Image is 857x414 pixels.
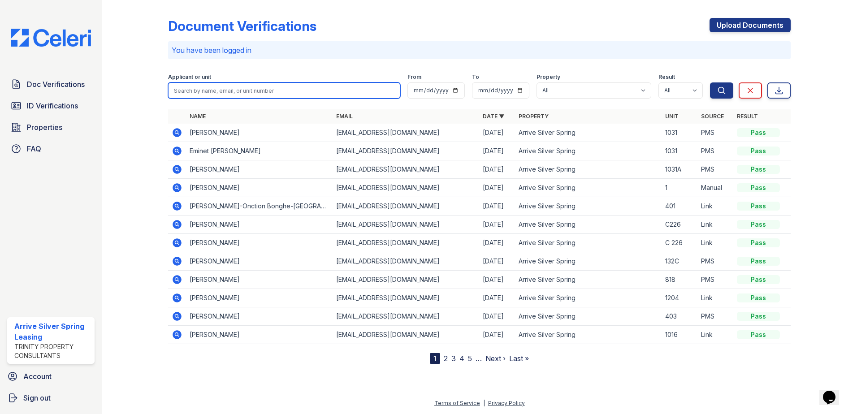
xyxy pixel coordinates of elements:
[14,321,91,342] div: Arrive Silver Spring Leasing
[23,392,51,403] span: Sign out
[168,73,211,81] label: Applicant or unit
[737,238,780,247] div: Pass
[515,252,662,271] td: Arrive Silver Spring
[479,271,515,289] td: [DATE]
[186,289,333,307] td: [PERSON_NAME]
[333,179,479,197] td: [EMAIL_ADDRESS][DOMAIN_NAME]
[515,234,662,252] td: Arrive Silver Spring
[515,179,662,197] td: Arrive Silver Spring
[479,252,515,271] td: [DATE]
[519,113,549,120] a: Property
[476,353,482,364] span: …
[479,289,515,307] td: [DATE]
[537,73,560,81] label: Property
[468,354,472,363] a: 5
[333,252,479,271] td: [EMAIL_ADDRESS][DOMAIN_NAME]
[662,271,697,289] td: 818
[662,124,697,142] td: 1031
[168,82,400,99] input: Search by name, email, or unit number
[488,400,525,406] a: Privacy Policy
[819,378,848,405] iframe: chat widget
[333,234,479,252] td: [EMAIL_ADDRESS][DOMAIN_NAME]
[7,118,95,136] a: Properties
[658,73,675,81] label: Result
[444,354,448,363] a: 2
[737,257,780,266] div: Pass
[515,289,662,307] td: Arrive Silver Spring
[515,307,662,326] td: Arrive Silver Spring
[737,293,780,302] div: Pass
[515,326,662,344] td: Arrive Silver Spring
[333,216,479,234] td: [EMAIL_ADDRESS][DOMAIN_NAME]
[665,113,679,120] a: Unit
[515,160,662,179] td: Arrive Silver Spring
[737,330,780,339] div: Pass
[737,165,780,174] div: Pass
[407,73,421,81] label: From
[737,275,780,284] div: Pass
[333,197,479,216] td: [EMAIL_ADDRESS][DOMAIN_NAME]
[333,307,479,326] td: [EMAIL_ADDRESS][DOMAIN_NAME]
[697,142,733,160] td: PMS
[479,179,515,197] td: [DATE]
[7,140,95,158] a: FAQ
[333,160,479,179] td: [EMAIL_ADDRESS][DOMAIN_NAME]
[737,183,780,192] div: Pass
[4,389,98,407] a: Sign out
[697,271,733,289] td: PMS
[190,113,206,120] a: Name
[479,124,515,142] td: [DATE]
[472,73,479,81] label: To
[479,197,515,216] td: [DATE]
[697,289,733,307] td: Link
[662,216,697,234] td: C226
[697,307,733,326] td: PMS
[697,124,733,142] td: PMS
[14,342,91,360] div: Trinity Property Consultants
[737,220,780,229] div: Pass
[662,142,697,160] td: 1031
[4,29,98,47] img: CE_Logo_Blue-a8612792a0a2168367f1c8372b55b34899dd931a85d93a1a3d3e32e68fde9ad4.png
[515,124,662,142] td: Arrive Silver Spring
[4,367,98,385] a: Account
[333,142,479,160] td: [EMAIL_ADDRESS][DOMAIN_NAME]
[483,400,485,406] div: |
[333,124,479,142] td: [EMAIL_ADDRESS][DOMAIN_NAME]
[333,289,479,307] td: [EMAIL_ADDRESS][DOMAIN_NAME]
[737,147,780,155] div: Pass
[737,113,758,120] a: Result
[479,216,515,234] td: [DATE]
[662,160,697,179] td: 1031A
[336,113,353,120] a: Email
[23,371,52,382] span: Account
[737,312,780,321] div: Pass
[27,122,62,133] span: Properties
[710,18,791,32] a: Upload Documents
[186,307,333,326] td: [PERSON_NAME]
[515,142,662,160] td: Arrive Silver Spring
[479,307,515,326] td: [DATE]
[697,179,733,197] td: Manual
[333,326,479,344] td: [EMAIL_ADDRESS][DOMAIN_NAME]
[172,45,787,56] p: You have been logged in
[737,128,780,137] div: Pass
[459,354,464,363] a: 4
[662,234,697,252] td: C 226
[662,326,697,344] td: 1016
[186,252,333,271] td: [PERSON_NAME]
[27,79,85,90] span: Doc Verifications
[485,354,506,363] a: Next ›
[27,100,78,111] span: ID Verifications
[662,307,697,326] td: 403
[697,234,733,252] td: Link
[27,143,41,154] span: FAQ
[7,97,95,115] a: ID Verifications
[186,179,333,197] td: [PERSON_NAME]
[515,216,662,234] td: Arrive Silver Spring
[737,202,780,211] div: Pass
[662,179,697,197] td: 1
[430,353,440,364] div: 1
[697,197,733,216] td: Link
[483,113,504,120] a: Date ▼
